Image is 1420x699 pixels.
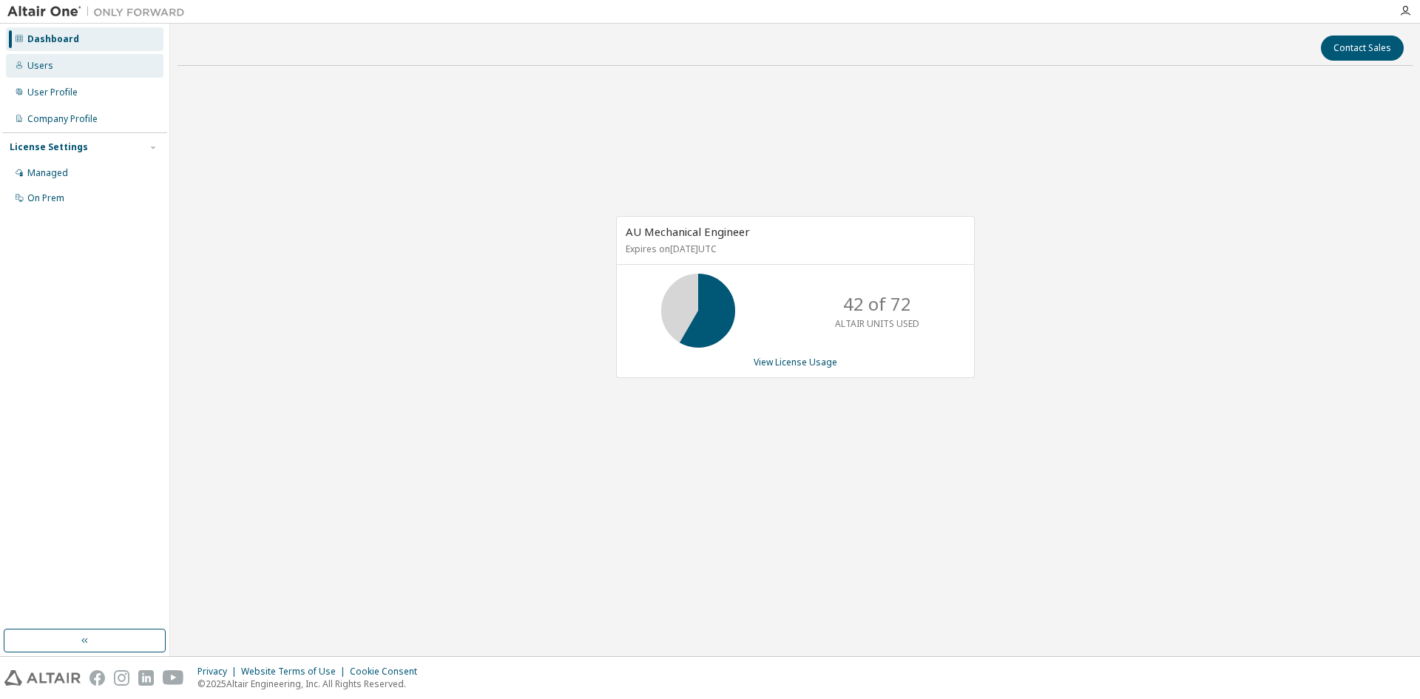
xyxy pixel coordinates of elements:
img: youtube.svg [163,670,184,686]
div: Cookie Consent [350,666,426,678]
p: Expires on [DATE] UTC [626,243,961,255]
div: Company Profile [27,113,98,125]
div: Privacy [197,666,241,678]
img: linkedin.svg [138,670,154,686]
img: facebook.svg [89,670,105,686]
div: User Profile [27,87,78,98]
img: altair_logo.svg [4,670,81,686]
a: View License Usage [754,356,837,368]
div: Managed [27,167,68,179]
button: Contact Sales [1321,36,1404,61]
p: 42 of 72 [843,291,911,317]
p: ALTAIR UNITS USED [835,317,919,330]
img: Altair One [7,4,192,19]
p: © 2025 Altair Engineering, Inc. All Rights Reserved. [197,678,426,690]
div: On Prem [27,192,64,204]
div: Users [27,60,53,72]
span: AU Mechanical Engineer [626,224,750,239]
div: Dashboard [27,33,79,45]
img: instagram.svg [114,670,129,686]
div: License Settings [10,141,88,153]
div: Website Terms of Use [241,666,350,678]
